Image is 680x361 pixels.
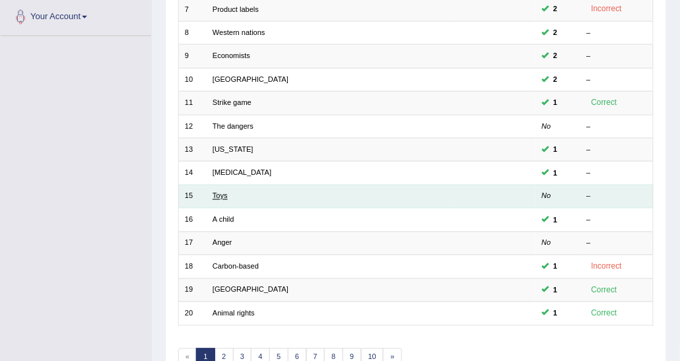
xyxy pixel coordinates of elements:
[549,284,562,296] span: You can still take this question
[587,51,647,61] div: –
[587,168,647,179] div: –
[213,286,289,294] a: [GEOGRAPHIC_DATA]
[549,50,562,62] span: You can still take this question
[213,122,254,130] a: The dangers
[178,279,207,302] td: 19
[178,45,207,68] td: 9
[587,145,647,155] div: –
[213,263,259,271] a: Carbon-based
[213,75,289,83] a: [GEOGRAPHIC_DATA]
[178,92,207,115] td: 11
[549,261,562,273] span: You can still take this question
[213,145,254,153] a: [US_STATE]
[213,239,232,247] a: Anger
[213,5,259,13] a: Product labels
[587,191,647,202] div: –
[549,168,562,180] span: You can still take this question
[213,216,234,224] a: A child
[213,192,228,200] a: Toys
[549,97,562,109] span: You can still take this question
[549,214,562,226] span: You can still take this question
[587,121,647,132] div: –
[213,28,265,36] a: Western nations
[587,75,647,85] div: –
[542,122,551,130] em: No
[178,21,207,44] td: 8
[587,3,627,16] div: Incorrect
[213,51,250,59] a: Economists
[178,302,207,325] td: 20
[178,139,207,162] td: 13
[587,215,647,226] div: –
[587,260,627,273] div: Incorrect
[178,115,207,138] td: 12
[587,28,647,38] div: –
[178,255,207,279] td: 18
[587,96,622,110] div: Correct
[213,98,252,106] a: Strike game
[178,232,207,255] td: 17
[213,310,255,317] a: Animal rights
[549,74,562,86] span: You can still take this question
[549,27,562,39] span: You can still take this question
[178,68,207,91] td: 10
[542,239,551,247] em: No
[178,185,207,208] td: 15
[549,308,562,319] span: You can still take this question
[542,192,551,200] em: No
[587,284,622,297] div: Correct
[549,144,562,156] span: You can still take this question
[178,209,207,232] td: 16
[549,3,562,15] span: You can still take this question
[587,307,622,320] div: Correct
[587,238,647,249] div: –
[178,162,207,185] td: 14
[213,169,271,177] a: [MEDICAL_DATA]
